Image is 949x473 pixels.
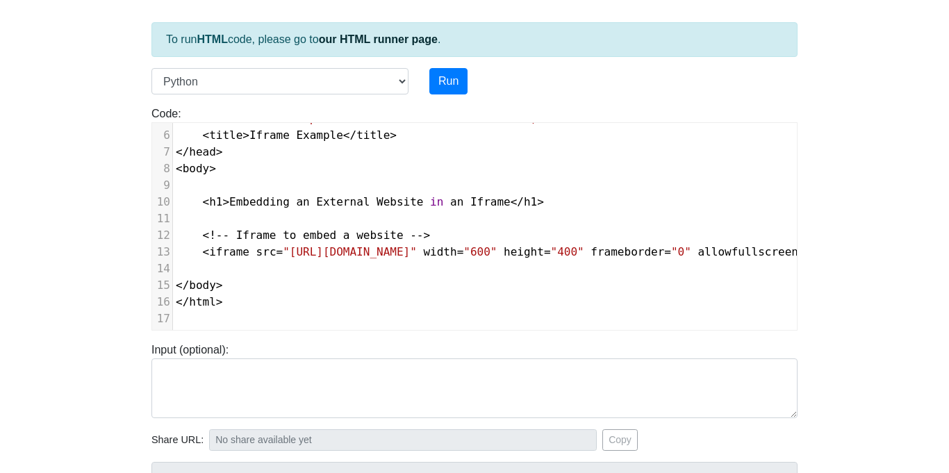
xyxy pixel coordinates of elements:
[410,229,430,242] span: -->
[356,128,390,142] span: title
[470,195,511,208] span: Iframe
[151,22,798,57] div: To run code, please go to .
[152,310,172,327] div: 17
[216,145,223,158] span: >
[524,195,537,208] span: h1
[176,162,183,175] span: <
[551,245,584,258] span: "400"
[141,106,808,331] div: Code:
[189,145,216,158] span: head
[356,229,403,242] span: website
[209,245,249,258] span: iframe
[296,195,309,208] span: an
[209,162,216,175] span: >
[463,245,497,258] span: "600"
[423,245,456,258] span: width
[209,195,222,208] span: h1
[511,195,524,208] span: </
[189,279,216,292] span: body
[183,162,210,175] span: body
[283,229,296,242] span: to
[152,244,172,260] div: 13
[343,128,356,142] span: </
[343,229,350,242] span: a
[319,33,438,45] a: our HTML runner page
[236,229,277,242] span: Iframe
[544,245,551,258] span: =
[176,279,189,292] span: </
[189,295,216,308] span: html
[316,195,370,208] span: External
[152,277,172,294] div: 15
[277,245,283,258] span: =
[176,145,189,158] span: </
[698,245,798,258] span: allowfullscreen
[229,195,290,208] span: Embedding
[152,194,172,210] div: 10
[256,245,277,258] span: src
[197,33,227,45] strong: HTML
[222,195,229,208] span: >
[203,245,210,258] span: <
[671,245,691,258] span: "0"
[242,128,249,142] span: >
[504,245,544,258] span: height
[303,229,336,242] span: embed
[591,245,664,258] span: frameborder
[152,227,172,244] div: 12
[203,195,210,208] span: <
[152,144,172,160] div: 7
[390,128,397,142] span: >
[152,210,172,227] div: 11
[141,342,808,418] div: Input (optional):
[152,160,172,177] div: 8
[209,429,597,451] input: No share available yet
[209,128,242,142] span: title
[296,128,343,142] span: Example
[151,433,204,448] span: Share URL:
[203,229,230,242] span: <!--
[377,195,423,208] span: Website
[602,429,638,451] button: Copy
[203,128,210,142] span: <
[249,128,290,142] span: Iframe
[429,68,468,94] button: Run
[537,195,544,208] span: >
[283,245,417,258] span: "[URL][DOMAIN_NAME]"
[457,245,464,258] span: =
[176,295,189,308] span: </
[216,295,223,308] span: >
[152,177,172,194] div: 9
[152,294,172,310] div: 16
[152,260,172,277] div: 14
[664,245,671,258] span: =
[152,127,172,144] div: 6
[216,279,223,292] span: >
[450,195,463,208] span: an
[430,195,443,208] span: in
